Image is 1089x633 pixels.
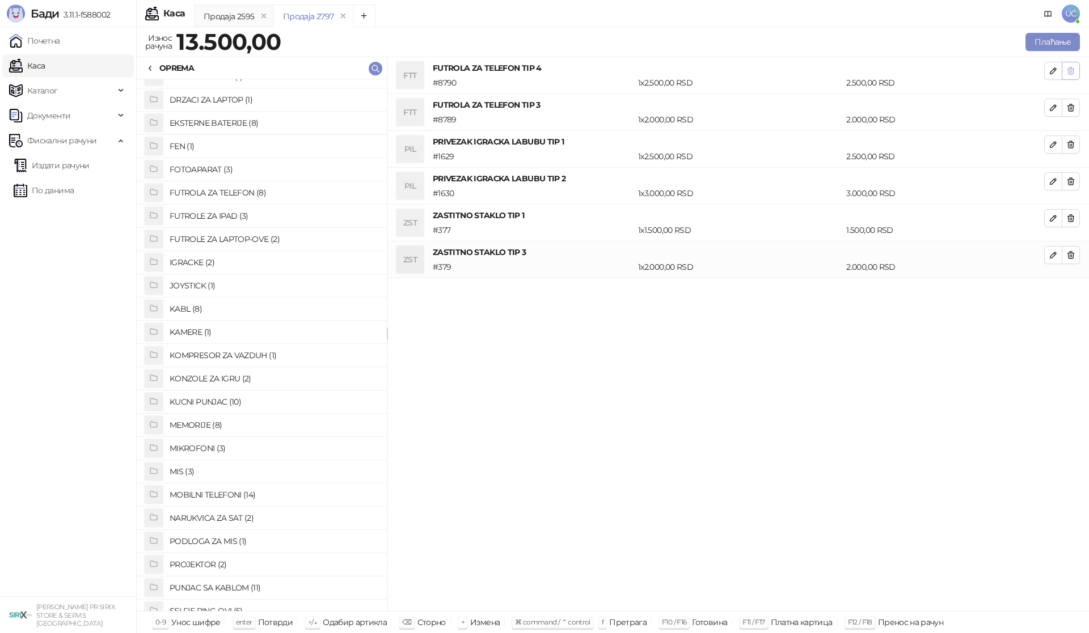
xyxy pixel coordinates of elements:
h4: KUCNI PUNJAC (10) [170,393,378,411]
h4: ZASTITNO STAKLO TIP 3 [433,246,1044,258]
div: ZST [396,209,424,236]
span: F10 / F16 [662,618,686,626]
h4: EKSTERNE BATERIJE (8) [170,114,378,132]
div: Износ рачуна [143,31,174,53]
button: Плаћање [1025,33,1080,51]
span: F12 / F18 [848,618,872,626]
span: f [602,618,603,626]
div: Пренос на рачун [878,615,943,630]
div: OPREMA [159,62,194,74]
div: # 8789 [430,113,636,126]
span: ⌫ [402,618,411,626]
span: Документи [27,104,70,127]
div: 1 x 1.500,00 RSD [636,224,844,236]
strong: 13.500,00 [176,28,281,56]
button: remove [256,11,271,21]
div: Продаја 2595 [204,10,254,23]
span: ↑/↓ [308,618,317,626]
div: PIL [396,172,424,199]
h4: IGRACKE (2) [170,253,378,271]
div: Платна картица [771,615,833,630]
div: Сторно [417,615,446,630]
div: grid [137,79,387,611]
div: 3.000,00 RSD [844,187,1046,199]
div: # 377 [430,224,636,236]
h4: MEMORIJE (8) [170,416,378,434]
div: 2.000,00 RSD [844,261,1046,273]
div: 1 x 3.000,00 RSD [636,187,844,199]
a: Почетна [9,29,60,52]
div: Каса [163,9,185,18]
h4: FUTROLA ZA TELEFON TIP 4 [433,62,1044,74]
small: [PERSON_NAME] PR SIRIX STORE & SERVIS [GEOGRAPHIC_DATA] [36,603,115,627]
div: # 1629 [430,150,636,163]
div: Претрага [609,615,647,630]
div: 1.500,00 RSD [844,224,1046,236]
h4: FOTOAPARAT (3) [170,160,378,179]
div: # 1630 [430,187,636,199]
div: Потврди [258,615,293,630]
div: FTT [396,99,424,126]
img: Logo [7,5,25,23]
a: Каса [9,54,45,77]
h4: KAMERE (1) [170,323,378,341]
div: Унос шифре [171,615,221,630]
h4: KABL (8) [170,300,378,318]
a: Издати рачуни [14,154,90,177]
a: Документација [1039,5,1057,23]
span: 3.11.1-f588002 [59,10,110,20]
div: # 8790 [430,77,636,89]
h4: MIS (3) [170,462,378,481]
div: FTT [396,62,424,89]
span: Фискални рачуни [27,129,96,152]
h4: PROJEKTOR (2) [170,555,378,573]
h4: SELFIE RING-OVI (5) [170,602,378,620]
button: remove [336,11,351,21]
div: 2.500,00 RSD [844,77,1046,89]
button: Add tab [353,5,375,27]
span: 0-9 [155,618,166,626]
span: UĆ [1062,5,1080,23]
h4: ZASTITNO STAKLO TIP 1 [433,209,1044,222]
h4: MOBILNI TELEFONI (14) [170,486,378,504]
h4: FUTROLA ZA TELEFON TIP 3 [433,99,1044,111]
div: Измена [470,615,500,630]
span: F11 / F17 [742,618,765,626]
h4: DRZACI ZA LAPTOP (1) [170,91,378,109]
h4: KOMPRESOR ZA VAZDUH (1) [170,346,378,364]
div: Одабир артикла [323,615,387,630]
span: ⌘ command / ⌃ control [515,618,590,626]
div: 1 x 2.000,00 RSD [636,261,844,273]
div: PIL [396,135,424,163]
span: Каталог [27,79,58,102]
h4: MIKROFONI (3) [170,439,378,457]
div: # 379 [430,261,636,273]
span: Бади [31,7,59,20]
div: 1 x 2.500,00 RSD [636,77,844,89]
h4: PRIVEZAK IGRACKA LABUBU TIP 1 [433,135,1044,148]
div: Готовина [692,615,727,630]
div: 1 x 2.000,00 RSD [636,113,844,126]
div: 1 x 2.500,00 RSD [636,150,844,163]
h4: PRIVEZAK IGRACKA LABUBU TIP 2 [433,172,1044,185]
a: По данима [14,179,74,202]
h4: PODLOGA ZA MIS (1) [170,532,378,550]
h4: NARUKVICA ZA SAT (2) [170,509,378,527]
h4: FUTROLE ZA LAPTOP-OVE (2) [170,230,378,248]
h4: FEN (1) [170,137,378,155]
span: enter [236,618,252,626]
h4: FUTROLE ZA IPAD (3) [170,207,378,225]
div: 2.500,00 RSD [844,150,1046,163]
div: Продаја 2797 [283,10,334,23]
img: 64x64-companyLogo-cb9a1907-c9b0-4601-bb5e-5084e694c383.png [9,604,32,626]
h4: FUTROLA ZA TELEFON (8) [170,184,378,202]
h4: JOYSTICK (1) [170,277,378,295]
div: ZST [396,246,424,273]
h4: KONZOLE ZA IGRU (2) [170,369,378,388]
div: 2.000,00 RSD [844,113,1046,126]
span: + [461,618,465,626]
h4: PUNJAC SA KABLOM (11) [170,579,378,597]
